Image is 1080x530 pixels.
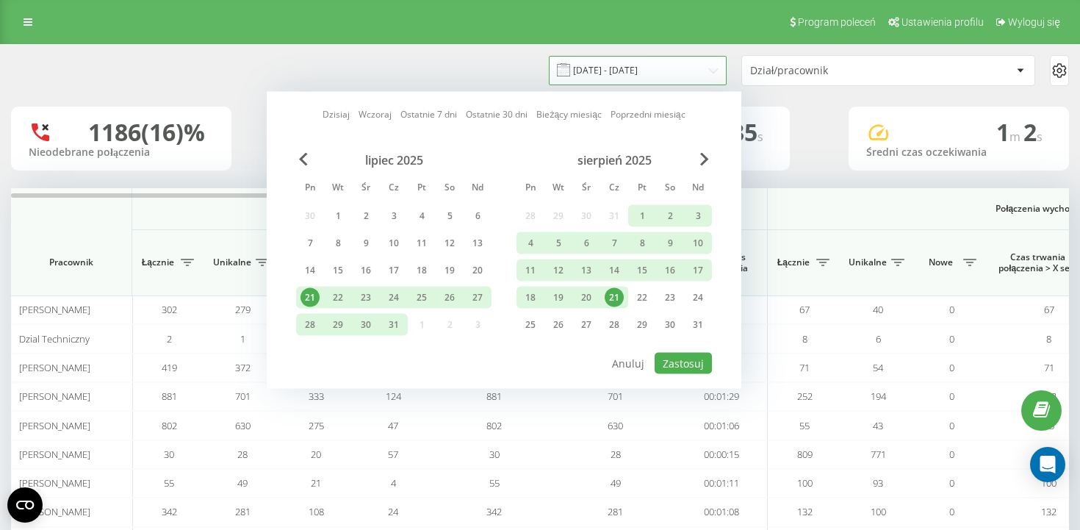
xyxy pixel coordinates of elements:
[656,232,684,254] div: sob 9 sie 2025
[467,178,489,200] abbr: niedziela
[608,505,623,518] span: 281
[408,259,436,282] div: pt 18 lip 2025
[608,390,623,403] span: 701
[167,332,172,345] span: 2
[873,361,883,374] span: 54
[688,288,708,307] div: 24
[775,257,812,268] span: Łącznie
[324,314,352,336] div: wt 29 lip 2025
[628,232,656,254] div: pt 8 sie 2025
[309,390,324,403] span: 333
[412,234,431,253] div: 11
[19,505,90,518] span: [PERSON_NAME]
[311,476,321,490] span: 21
[240,332,245,345] span: 1
[656,205,684,227] div: sob 2 sie 2025
[572,232,600,254] div: śr 6 sie 2025
[388,419,398,432] span: 47
[1041,476,1056,490] span: 100
[436,232,464,254] div: sob 12 lip 2025
[600,287,628,309] div: czw 21 sie 2025
[949,505,954,518] span: 0
[949,448,954,461] span: 0
[468,261,487,280] div: 20
[352,205,380,227] div: śr 2 lip 2025
[549,261,568,280] div: 12
[799,361,810,374] span: 71
[466,107,528,121] a: Ostatnie 30 dni
[324,259,352,282] div: wt 15 lip 2025
[300,234,320,253] div: 7
[544,232,572,254] div: wt 5 sie 2025
[949,390,954,403] span: 0
[996,116,1023,148] span: 1
[688,234,708,253] div: 10
[660,207,680,226] div: 2
[949,332,954,345] span: 0
[949,476,954,490] span: 0
[949,303,954,316] span: 0
[660,315,680,334] div: 30
[871,505,886,518] span: 100
[486,390,502,403] span: 881
[1009,129,1023,145] span: m
[577,315,596,334] div: 27
[170,203,729,215] span: Połączenia przychodzące
[464,287,492,309] div: ndz 27 lip 2025
[296,232,324,254] div: pon 7 lip 2025
[600,232,628,254] div: czw 7 sie 2025
[575,178,597,200] abbr: środa
[468,207,487,226] div: 6
[300,288,320,307] div: 21
[547,178,569,200] abbr: wtorek
[296,314,324,336] div: pon 28 lip 2025
[328,207,348,226] div: 1
[1044,303,1054,316] span: 67
[162,419,177,432] span: 802
[328,288,348,307] div: 22
[871,390,886,403] span: 194
[660,288,680,307] div: 23
[400,107,457,121] a: Ostatnie 7 dni
[798,16,876,28] span: Program poleceń
[323,107,350,121] a: Dzisiaj
[608,419,623,432] span: 630
[235,361,251,374] span: 372
[440,207,459,226] div: 5
[628,314,656,336] div: pt 29 sie 2025
[384,207,403,226] div: 3
[356,207,375,226] div: 2
[577,234,596,253] div: 6
[1037,129,1043,145] span: s
[797,505,813,518] span: 132
[544,287,572,309] div: wt 19 sie 2025
[464,205,492,227] div: ndz 6 lip 2025
[633,261,652,280] div: 15
[436,205,464,227] div: sob 5 lip 2025
[611,476,621,490] span: 49
[162,390,177,403] span: 881
[676,411,768,440] td: 00:01:06
[380,205,408,227] div: czw 3 lip 2025
[411,178,433,200] abbr: piątek
[388,448,398,461] span: 57
[628,259,656,282] div: pt 15 sie 2025
[688,207,708,226] div: 3
[633,234,652,253] div: 8
[873,476,883,490] span: 93
[572,287,600,309] div: śr 20 sie 2025
[1044,361,1054,374] span: 71
[866,146,1051,159] div: Średni czas oczekiwania
[237,476,248,490] span: 49
[235,303,251,316] span: 279
[757,129,763,145] span: s
[676,382,768,411] td: 00:01:29
[802,332,807,345] span: 8
[19,448,90,461] span: [PERSON_NAME]
[572,314,600,336] div: śr 27 sie 2025
[384,315,403,334] div: 31
[873,419,883,432] span: 43
[327,178,349,200] abbr: wtorek
[544,259,572,282] div: wt 12 sie 2025
[516,259,544,282] div: pon 11 sie 2025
